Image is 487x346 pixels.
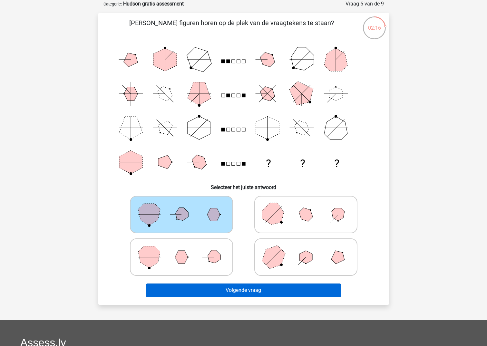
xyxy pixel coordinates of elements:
div: 02:16 [362,16,386,32]
text: ? [266,157,271,170]
text: ? [300,157,305,170]
strong: Hudson gratis assessment [123,1,184,7]
text: ? [334,157,339,170]
button: Volgende vraag [146,284,341,297]
h6: Selecteer het juiste antwoord [109,179,379,190]
p: [PERSON_NAME] figuren horen op de plek van de vraagtekens te staan? [109,18,355,37]
small: Categorie: [103,2,122,6]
